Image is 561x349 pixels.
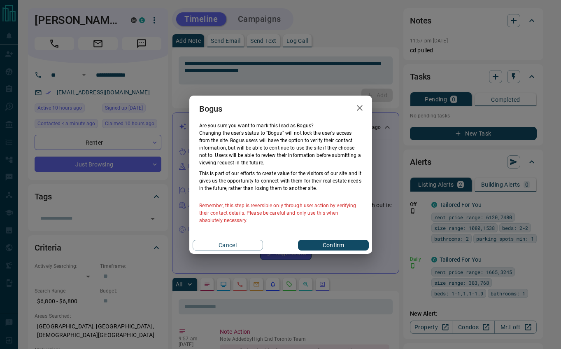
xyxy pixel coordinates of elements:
p: Changing the user’s status to "Bogus" will not lock the user's access from the site. Bogus users ... [199,129,362,166]
h2: Bogus [189,96,233,122]
p: This is part of our efforts to create value for the visitors of our site and it gives us the oppo... [199,170,362,192]
p: Are you sure you want to mark this lead as Bogus ? [199,122,362,129]
button: Cancel [193,240,263,251]
button: Confirm [298,240,368,251]
p: Remember, this step is reversible only through user action by verifying their contact details. Pl... [199,202,362,224]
